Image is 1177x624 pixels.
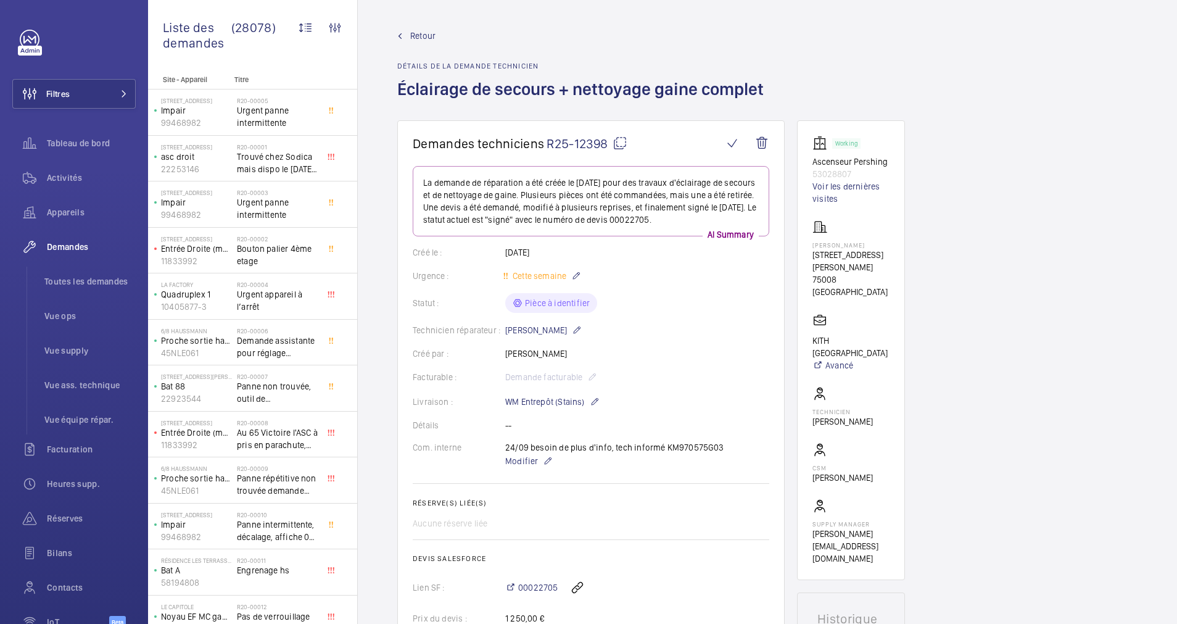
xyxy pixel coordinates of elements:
h2: Détails de la demande technicien [397,62,771,70]
p: 99468982 [161,209,232,221]
span: Réserves [47,512,136,525]
button: Filtres [12,79,136,109]
p: 11833992 [161,255,232,267]
span: Contacts [47,581,136,594]
h1: Éclairage de secours + nettoyage gaine complet [397,78,771,120]
span: Panne non trouvée, outil de déverouillouge impératif pour le diagnostic [237,380,318,405]
p: 6/8 Haussmann [161,327,232,335]
p: Noyau EF MC gauche [161,610,232,623]
span: R25-12398 [547,136,627,151]
h2: R20-00010 [237,511,318,518]
h2: R20-00009 [237,465,318,472]
p: WM Entrepôt (Stains) [505,394,600,409]
p: 53028807 [812,168,890,180]
p: 6/8 Haussmann [161,465,232,472]
p: Proche sortie hall Pelletier [161,335,232,347]
p: 45NLE061 [161,485,232,497]
span: Vue ass. technique [44,379,136,391]
p: [PERSON_NAME] [812,472,873,484]
p: Technicien [812,408,873,415]
span: Bilans [47,547,136,559]
p: La demande de réparation a été créée le [DATE] pour des travaux d'éclairage de secours et de nett... [423,177,759,226]
h2: R20-00004 [237,281,318,288]
p: Supply manager [812,520,890,528]
p: 99468982 [161,531,232,543]
span: Urgent panne intermittente [237,196,318,221]
span: Demandes [47,241,136,253]
p: [STREET_ADDRESS] [161,419,232,426]
span: Vue supply [44,344,136,357]
h2: R20-00011 [237,557,318,564]
h2: R20-00002 [237,235,318,243]
span: Activités [47,172,136,184]
span: 00022705 [518,581,558,594]
p: Proche sortie hall Pelletier [161,472,232,485]
span: Tableau de bord [47,137,136,149]
span: Vue ops [44,310,136,322]
p: KITH [GEOGRAPHIC_DATA] [812,335,890,359]
p: 22923544 [161,393,232,405]
span: Panne répétitive non trouvée demande assistance expert technique [237,472,318,497]
span: Heures supp. [47,478,136,490]
h2: R20-00008 [237,419,318,426]
p: La Factory [161,281,232,288]
p: CSM [812,464,873,472]
p: Bat 88 [161,380,232,393]
span: Bouton palier 4ème etage [237,243,318,267]
p: 75008 [GEOGRAPHIC_DATA] [812,273,890,298]
p: [PERSON_NAME][EMAIL_ADDRESS][DOMAIN_NAME] [812,528,890,565]
h2: R20-00001 [237,143,318,151]
p: Le Capitole [161,603,232,610]
span: Appareils [47,206,136,218]
img: elevator.svg [812,136,832,151]
span: Engrenage hs [237,564,318,576]
span: Toutes les demandes [44,275,136,288]
span: Urgent appareil à l’arrêt [237,288,318,313]
p: [STREET_ADDRESS] [161,511,232,518]
span: Urgent panne intermittente [237,104,318,129]
span: Panne intermittente, décalage, affiche 0 au palier alors que l'appareil se trouve au 1er étage, c... [237,518,318,543]
h2: Devis Salesforce [413,554,769,563]
h2: Réserve(s) liée(s) [413,499,769,507]
a: 00022705 [505,581,558,594]
span: Trouvé chez Sodica mais dispo le [DATE] [URL][DOMAIN_NAME] [237,151,318,175]
p: Working [835,141,857,146]
a: Avancé [812,359,890,372]
h2: R20-00005 [237,97,318,104]
p: Entrée Droite (monte-charge) [161,243,232,255]
p: Impair [161,104,232,117]
span: Retour [410,30,436,42]
span: Demandes techniciens [413,136,544,151]
p: [PERSON_NAME] [812,415,873,428]
p: Impair [161,518,232,531]
p: [PERSON_NAME] [505,323,582,338]
h2: R20-00012 [237,603,318,610]
p: 10405877-3 [161,301,232,313]
p: Bat A [161,564,232,576]
p: Titre [234,75,316,84]
p: Entrée Droite (monte-charge) [161,426,232,439]
span: Cette semaine [510,271,566,281]
h2: R20-00006 [237,327,318,335]
p: [PERSON_NAME] [812,241,890,249]
p: [STREET_ADDRESS] [161,97,232,104]
p: Ascenseur Pershing [812,156,890,168]
p: Quadruplex 1 [161,288,232,301]
span: Filtres [46,88,70,100]
h2: R20-00003 [237,189,318,196]
p: [STREET_ADDRESS] [161,235,232,243]
span: Modifier [505,455,538,467]
p: [STREET_ADDRESS] [161,143,232,151]
p: Impair [161,196,232,209]
p: Site - Appareil [148,75,229,84]
p: [STREET_ADDRESS][PERSON_NAME] [812,249,890,273]
a: Voir les dernières visites [812,180,890,205]
span: Facturation [47,443,136,456]
p: 22253146 [161,163,232,175]
p: [STREET_ADDRESS][PERSON_NAME] [161,373,232,380]
span: Au 65 Victoire l'ASC à pris en parachute, toutes les sécu coupé, il est au 3 ème, asc sans machin... [237,426,318,451]
p: 58194808 [161,576,232,589]
p: 99468982 [161,117,232,129]
h2: R20-00007 [237,373,318,380]
p: AI Summary [703,228,759,241]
